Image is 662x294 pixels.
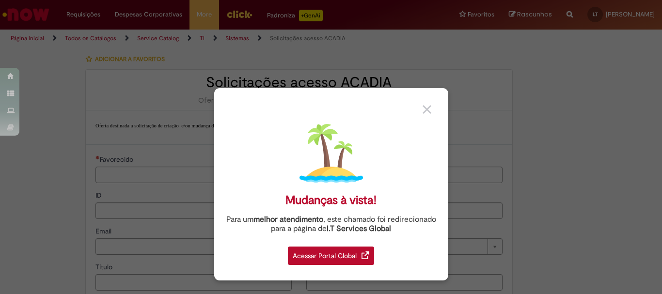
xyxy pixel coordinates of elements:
[285,193,377,207] div: Mudanças à vista!
[253,215,323,224] strong: melhor atendimento
[362,251,369,259] img: redirect_link.png
[288,241,374,265] a: Acessar Portal Global
[299,122,363,185] img: island.png
[423,105,431,114] img: close_button_grey.png
[327,218,391,233] a: I.T Services Global
[221,215,441,233] div: Para um , este chamado foi redirecionado para a página de
[288,247,374,265] div: Acessar Portal Global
